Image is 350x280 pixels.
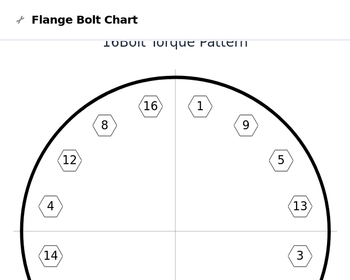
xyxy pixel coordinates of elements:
[31,12,138,28] span: Flange Bolt Chart
[242,119,249,132] text: 9
[292,200,307,213] text: 13
[296,249,303,263] text: 3
[101,119,108,132] text: 8
[277,153,284,167] text: 5
[47,200,54,213] text: 4
[143,100,157,113] text: 16
[62,153,76,167] text: 12
[13,13,27,26] img: Flange Bolt Chart Logo
[43,249,57,263] text: 14
[196,100,203,113] text: 1
[13,12,138,28] a: Flange Bolt Chart LogoFlange Bolt Chart
[13,33,337,51] h1: 16 Bolt Torque Pattern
